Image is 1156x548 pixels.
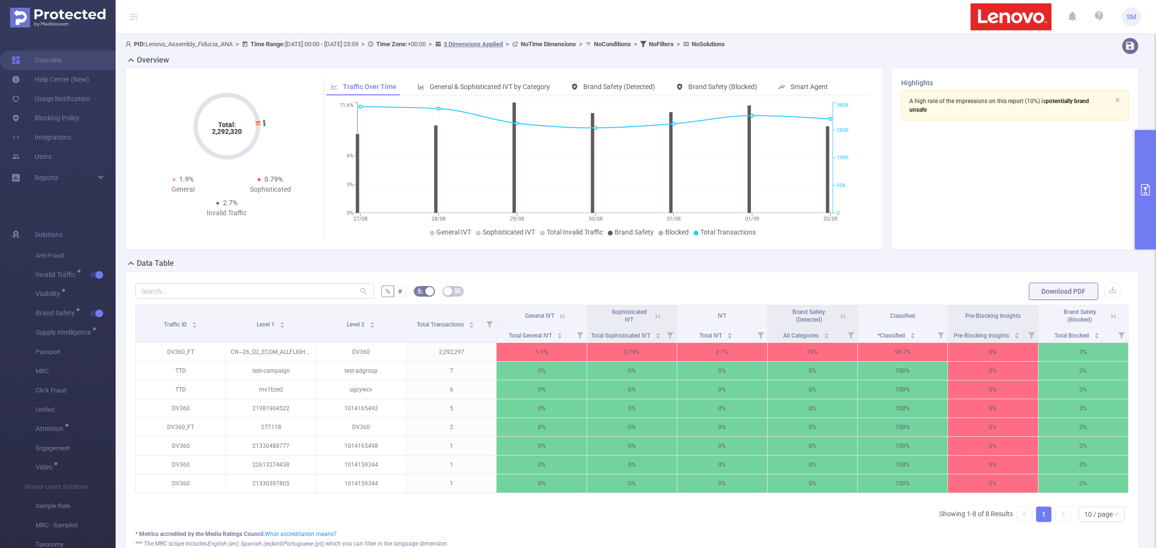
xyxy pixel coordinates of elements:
span: Sophisticated IVT [483,228,535,236]
p: 0% [948,362,1038,380]
div: Sort [655,331,661,337]
p: 2,292,297 [407,343,496,361]
span: Attention [36,425,67,432]
p: 2 [407,418,496,436]
span: Click Fraud [36,381,116,400]
p: 5 [407,399,496,418]
span: Total Transactions [417,321,465,328]
span: Brand Safety [615,228,654,236]
a: Overview [12,51,62,70]
span: SM [1127,7,1136,26]
i: icon: caret-up [727,331,733,334]
p: 0% [1038,456,1128,474]
span: Brand Safety (Detected) [792,309,825,323]
i: English (en), Spanish (es) [207,540,273,547]
div: Invalid Traffic [183,208,271,218]
li: Showing 1-8 of 8 Results [939,507,1013,522]
p: 0% [1038,399,1128,418]
i: icon: caret-up [910,331,915,334]
div: Sort [910,331,916,337]
tspan: 0% [347,210,354,216]
p: 277118 [226,418,315,436]
i: icon: caret-down [1014,335,1020,338]
p: 0% [768,362,857,380]
a: Help Center (New) [12,70,89,89]
i: icon: caret-down [655,335,660,338]
p: 0% [677,474,767,493]
span: (10%) [909,98,1089,113]
tspan: 01/09 [745,216,759,222]
u: 3 Dimensions Applied [444,40,503,48]
i: icon: caret-down [279,324,285,327]
p: 0% [1038,343,1128,361]
p: TTD [136,380,225,399]
p: 0% [948,380,1038,399]
i: Filter menu [573,327,587,342]
p: 100% [858,418,947,436]
p: DV360_FT [136,343,225,361]
div: Sort [1014,331,1020,337]
span: > [631,40,640,48]
p: 0% [587,474,677,493]
img: Protected Media [10,8,105,27]
span: Supply Intelligence [36,329,94,336]
i: icon: caret-up [279,320,285,323]
span: Total Transactions [700,228,756,236]
span: Smart Agent [790,83,828,91]
a: 1 [1037,507,1051,522]
p: 0% [1038,380,1128,399]
i: icon: close [1115,97,1120,103]
i: icon: line-chart [331,83,338,90]
p: 0% [497,380,586,399]
tspan: 31/08 [667,216,681,222]
i: icon: left [1022,511,1027,517]
b: Time Zone: [376,40,407,48]
tspan: 27/08 [354,216,368,222]
div: *** The MRC scope includes and , which you can filter in the language dimension. [135,539,1129,548]
tspan: 30/08 [589,216,603,222]
tspan: 95K [837,183,846,189]
span: Sample Rate [36,496,116,516]
p: 10% [768,343,857,361]
p: 0.79% [587,343,677,361]
p: TTD [136,362,225,380]
span: Unified [36,400,116,419]
span: IVT [718,313,726,319]
i: icon: caret-up [557,331,563,334]
p: 1 [407,474,496,493]
div: Sort [469,320,474,326]
i: Filter menu [483,305,496,342]
span: 2.7% [223,199,237,207]
i: Filter menu [1025,327,1038,342]
p: 0% [497,474,586,493]
i: icon: bar-chart [418,83,424,90]
li: Next Page [1055,507,1071,522]
b: No Conditions [594,40,631,48]
p: test-adgroup [316,362,406,380]
span: Total Invalid Traffic [547,228,603,236]
h2: Data Table [137,258,174,269]
i: icon: caret-up [370,320,375,323]
p: 0% [587,456,677,474]
p: 0% [948,399,1038,418]
p: DV360 [136,474,225,493]
div: Sort [557,331,563,337]
b: No Filters [649,40,674,48]
p: 0% [587,399,677,418]
span: Lenovo_Assembly_Fiducia_ANA [DATE] 00:00 - [DATE] 23:59 +00:00 [125,40,725,48]
p: 0% [948,418,1038,436]
span: Total General IVT [509,332,553,339]
i: icon: caret-up [824,331,829,334]
div: General [139,184,227,195]
span: Total Blocked [1054,332,1090,339]
div: Sort [727,331,733,337]
span: MRC - Sampled [36,516,116,535]
tspan: 29/08 [510,216,524,222]
span: MRC [36,362,116,381]
p: 100% [858,380,947,399]
i: icon: caret-down [370,324,375,327]
span: Engagement [36,439,116,458]
p: 1014165498 [316,437,406,455]
tspan: 285K [837,127,849,133]
p: DV360 [316,418,406,436]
